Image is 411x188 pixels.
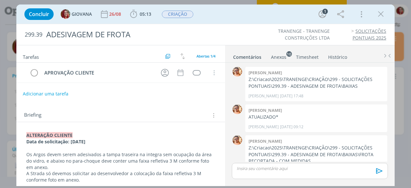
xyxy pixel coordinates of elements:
span: Tarefas [23,52,39,60]
b: [PERSON_NAME] [249,107,282,113]
span: [DATE] 09:12 [280,124,303,130]
span: GIOVANA [72,12,92,16]
a: Timesheet [296,51,319,60]
p: A Strada só devemos solicitar ao desenvolvedor a colocação da faixa refletiva 3 M conforme foto e... [26,170,215,183]
p: ATUALIZADO* [249,114,384,120]
span: 299.39 [25,31,42,38]
button: Concluir [24,8,54,20]
div: dialog [16,4,395,186]
div: 1 [322,9,328,14]
b: [PERSON_NAME] [249,70,282,76]
a: TRANENGE - TRANENGE CONSTRUÇÕES LTDA [278,28,330,40]
img: arrow-down-up.svg [180,53,185,59]
a: SOLICITAÇÕES PONTUAIS 2025 [353,28,386,40]
p: [PERSON_NAME] [249,93,279,99]
p: Z:\Criacao\2025\TRANENGE\CRIAÇÃO\299 - SOLICITAÇÕES PONTUAIS\299.39 - ADESIVAGEM DE FROTA\BAIXAS\... [249,145,384,164]
div: 26/08 [109,12,122,16]
sup: 10 [286,51,292,57]
p: Os Argos devem serem adesivados a tampa traseira na integra sem ocupação da área do vidro, e abai... [26,151,215,171]
p: Z:\Criacao\2025\TRANENGE\CRIAÇÃO\299 - SOLICITAÇÕES PONTUAIS\299.39 - ADESIVAGEM DE FROTA\BAIXAS [249,76,384,89]
span: [DATE] 17:48 [280,93,303,99]
b: [PERSON_NAME] [249,138,282,144]
button: CRIAÇÃO [162,10,194,18]
span: Briefing [24,111,41,120]
strong: ALTERAÇÃO CLIENTE [26,132,73,138]
span: 05:13 [140,11,151,17]
span: Concluir [29,12,49,17]
img: V [232,104,242,114]
a: Comentários [233,51,262,60]
button: GGIOVANA [61,9,92,19]
img: V [232,135,242,145]
strong: Data de solicitação: [DATE] [26,139,85,145]
img: G [61,9,70,19]
div: ADESIVAGEM DE FROTA [44,27,233,42]
img: V [232,67,242,76]
div: Anexos [271,54,286,60]
a: Histórico [328,51,347,60]
button: 1 [317,9,328,19]
div: APROVAÇÃO CLIENTE [41,69,155,77]
p: [PERSON_NAME] [249,124,279,130]
button: 05:13 [128,9,153,19]
button: Adicionar uma tarefa [22,88,69,100]
span: CRIAÇÃO [162,11,193,18]
span: Abertas 1/4 [197,54,215,58]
